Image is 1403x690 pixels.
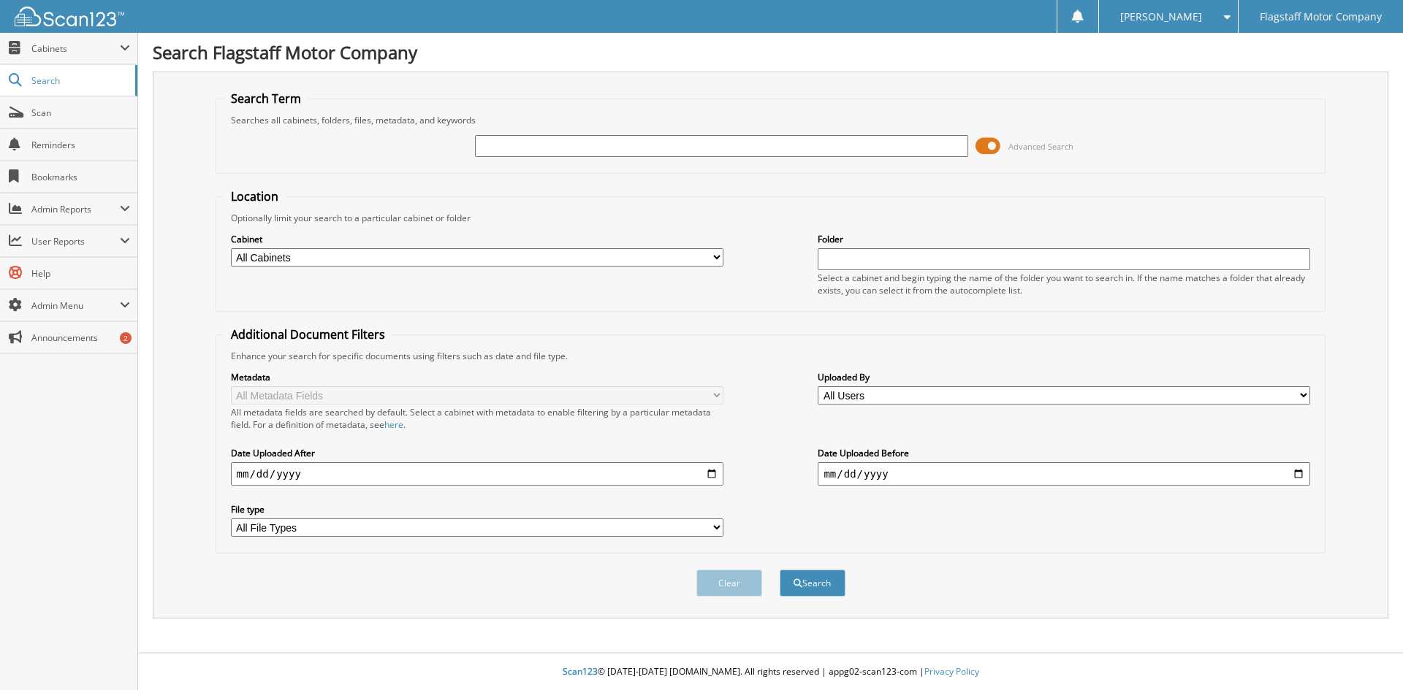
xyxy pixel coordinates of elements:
[1120,12,1202,21] span: [PERSON_NAME]
[31,267,130,280] span: Help
[15,7,124,26] img: scan123-logo-white.svg
[31,299,120,312] span: Admin Menu
[224,114,1318,126] div: Searches all cabinets, folders, files, metadata, and keywords
[696,570,762,597] button: Clear
[818,233,1310,245] label: Folder
[1260,12,1382,21] span: Flagstaff Motor Company
[224,350,1318,362] div: Enhance your search for specific documents using filters such as date and file type.
[231,447,723,459] label: Date Uploaded After
[138,654,1403,690] div: © [DATE]-[DATE] [DOMAIN_NAME]. All rights reserved | appg02-scan123-com |
[224,91,308,107] legend: Search Term
[31,139,130,151] span: Reminders
[224,188,286,204] legend: Location
[31,42,120,55] span: Cabinets
[224,212,1318,224] div: Optionally limit your search to a particular cabinet or folder
[31,235,120,248] span: User Reports
[153,40,1388,64] h1: Search Flagstaff Motor Company
[818,462,1310,486] input: end
[231,503,723,515] label: File type
[818,272,1310,296] div: Select a cabinet and begin typing the name of the folder you want to search in. If the name match...
[31,107,130,119] span: Scan
[31,203,120,215] span: Admin Reports
[31,331,130,344] span: Announcements
[924,665,979,678] a: Privacy Policy
[231,462,723,486] input: start
[31,171,130,183] span: Bookmarks
[563,665,598,678] span: Scan123
[1008,141,1073,152] span: Advanced Search
[384,418,403,431] a: here
[224,326,392,342] legend: Additional Document Filters
[231,371,723,383] label: Metadata
[31,74,128,87] span: Search
[120,332,132,344] div: 2
[780,570,845,597] button: Search
[231,233,723,245] label: Cabinet
[231,406,723,431] div: All metadata fields are searched by default. Select a cabinet with metadata to enable filtering b...
[818,447,1310,459] label: Date Uploaded Before
[818,371,1310,383] label: Uploaded By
